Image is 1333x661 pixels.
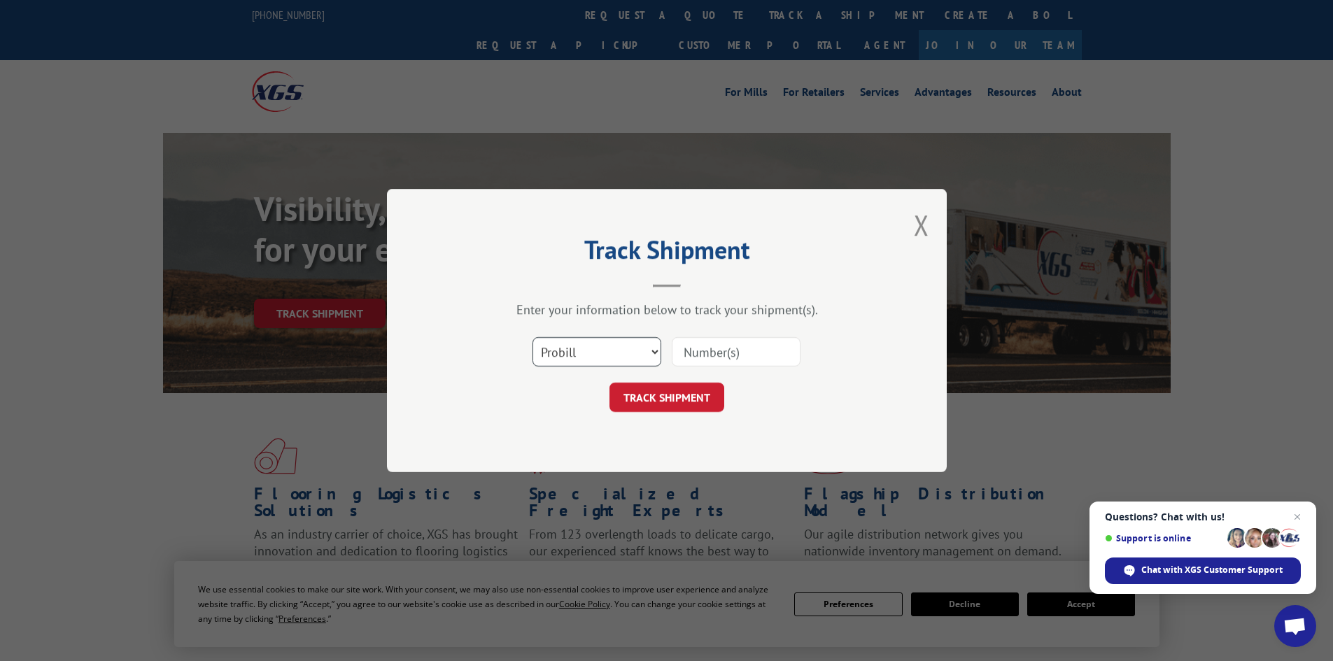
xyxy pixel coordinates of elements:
[457,240,877,266] h2: Track Shipment
[1105,557,1301,584] div: Chat with XGS Customer Support
[609,383,724,412] button: TRACK SHIPMENT
[1274,605,1316,647] div: Open chat
[1105,511,1301,523] span: Questions? Chat with us!
[1289,509,1306,525] span: Close chat
[457,301,877,318] div: Enter your information below to track your shipment(s).
[1141,564,1283,576] span: Chat with XGS Customer Support
[914,206,929,243] button: Close modal
[1105,533,1222,543] span: Support is online
[672,337,800,367] input: Number(s)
